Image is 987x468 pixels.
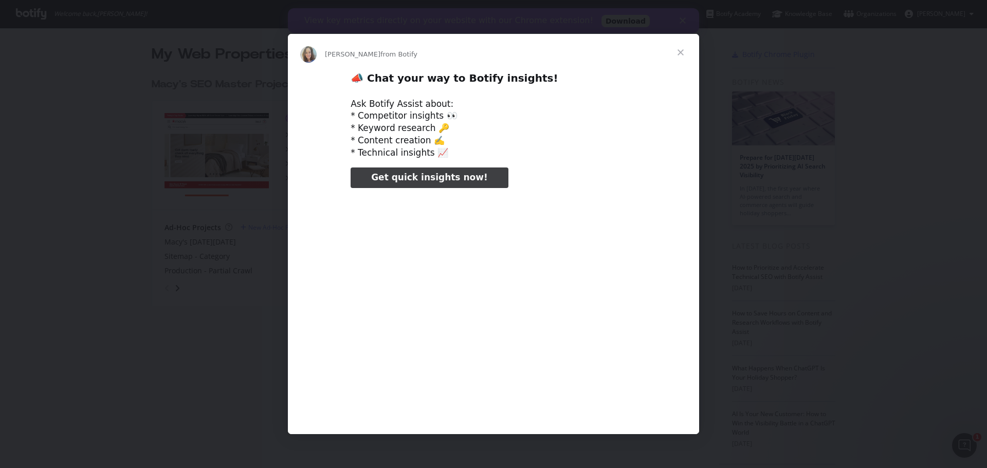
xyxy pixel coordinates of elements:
img: Profile image for Colleen [300,46,317,63]
div: View key metrics directly on your website with our Chrome extension! [16,7,305,17]
a: Download [314,7,362,19]
a: Get quick insights now! [351,167,508,188]
span: from Botify [380,50,417,58]
div: Close [392,9,402,15]
span: Get quick insights now! [371,172,487,182]
video: Play video [279,197,708,411]
span: [PERSON_NAME] [325,50,380,58]
div: Ask Botify Assist about: * Competitor insights 👀 * Keyword research 🔑 * Content creation ✍️ * Tec... [351,98,636,159]
span: Close [662,34,699,71]
h2: 📣 Chat your way to Botify insights! [351,71,636,90]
